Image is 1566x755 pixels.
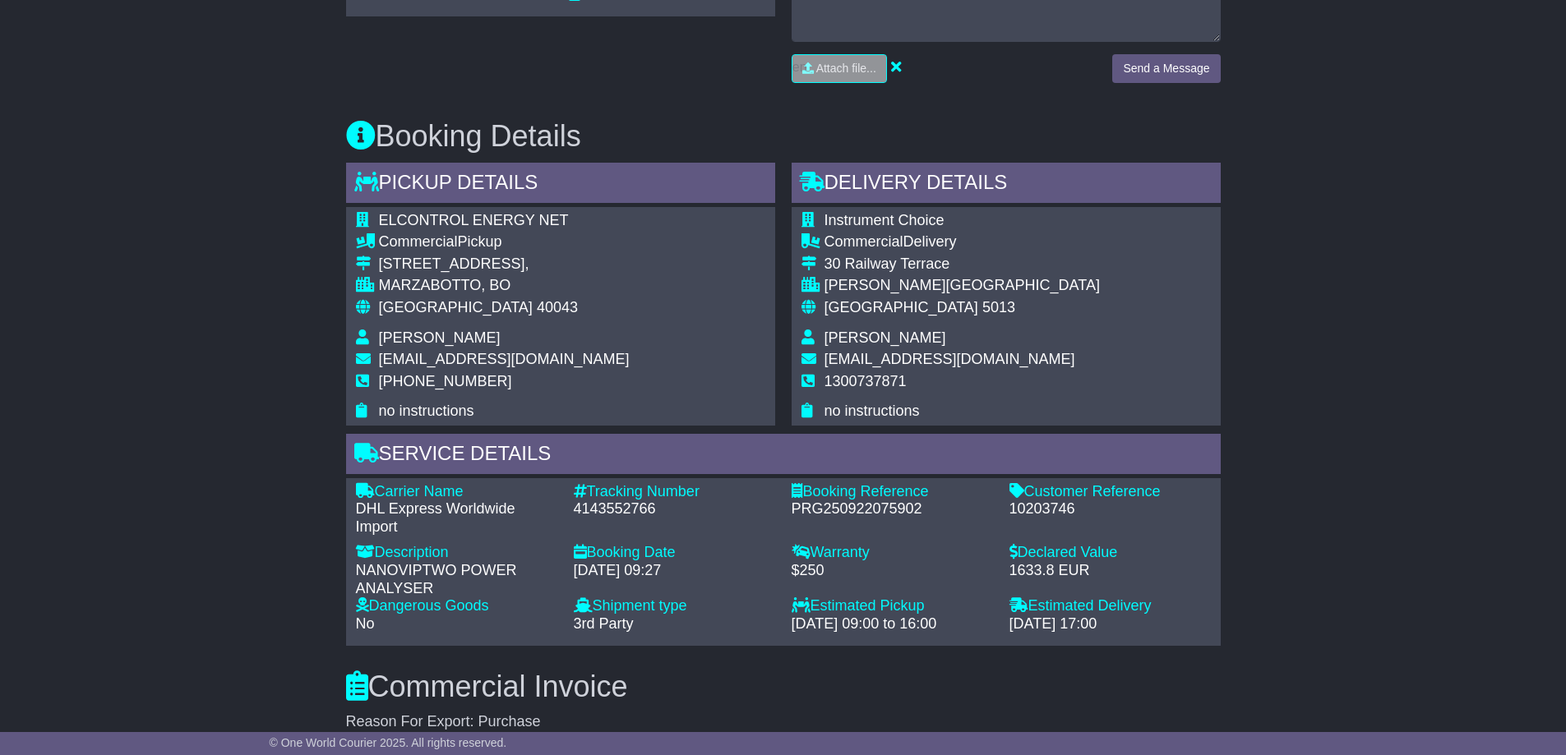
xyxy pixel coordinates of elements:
[379,329,501,346] span: [PERSON_NAME]
[792,597,993,615] div: Estimated Pickup
[792,163,1221,207] div: Delivery Details
[346,434,1221,478] div: Service Details
[825,233,1100,251] div: Delivery
[825,256,1100,274] div: 30 Railway Terrace
[346,120,1221,153] h3: Booking Details
[792,615,993,633] div: [DATE] 09:00 to 16:00
[379,256,630,274] div: [STREET_ADDRESS],
[825,299,978,315] span: [GEOGRAPHIC_DATA]
[379,403,474,419] span: no instructions
[346,163,775,207] div: Pickup Details
[574,615,634,632] span: 3rd Party
[1009,544,1211,562] div: Declared Value
[574,562,775,580] div: [DATE] 09:27
[379,233,630,251] div: Pickup
[574,500,775,518] div: 4143552766
[982,299,1015,315] span: 5013
[1009,597,1211,615] div: Estimated Delivery
[825,403,920,419] span: no instructions
[1009,562,1211,580] div: 1633.8 EUR
[792,483,993,501] div: Booking Reference
[1112,54,1220,83] button: Send a Message
[825,351,1075,367] span: [EMAIL_ADDRESS][DOMAIN_NAME]
[1009,615,1211,633] div: [DATE] 17:00
[346,713,1221,731] div: Reason For Export: Purchase
[356,597,557,615] div: Dangerous Goods
[792,544,993,562] div: Warranty
[825,212,945,228] span: Instrument Choice
[792,500,993,518] div: PRG250922075902
[379,373,512,389] span: [PHONE_NUMBER]
[1009,500,1211,518] div: 10203746
[574,597,775,615] div: Shipment type
[379,233,458,250] span: Commercial
[1009,483,1211,501] div: Customer Reference
[537,299,578,315] span: 40043
[379,299,533,315] span: [GEOGRAPHIC_DATA]
[379,351,630,367] span: [EMAIL_ADDRESS][DOMAIN_NAME]
[792,562,993,580] div: $250
[574,483,775,501] div: Tracking Number
[346,670,1221,703] h3: Commercial Invoice
[270,736,507,749] span: © One World Courier 2025. All rights reserved.
[379,277,630,295] div: MARZABOTTO, BO
[825,329,946,346] span: [PERSON_NAME]
[379,212,569,228] span: ELCONTROL ENERGY NET
[825,233,903,250] span: Commercial
[356,615,375,632] span: No
[356,483,557,501] div: Carrier Name
[574,544,775,562] div: Booking Date
[825,373,907,389] span: 1300737871
[356,562,557,597] div: NANOVIPTWO POWER ANALYSER
[825,277,1100,295] div: [PERSON_NAME][GEOGRAPHIC_DATA]
[356,544,557,562] div: Description
[356,500,557,536] div: DHL Express Worldwide Import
